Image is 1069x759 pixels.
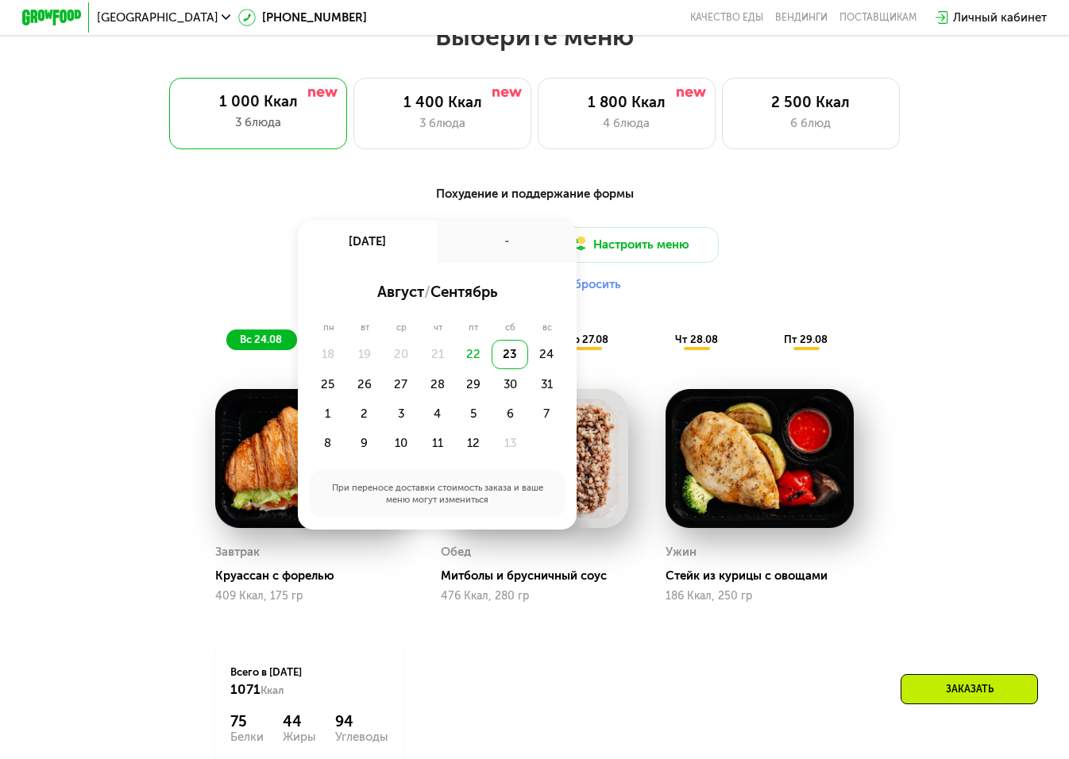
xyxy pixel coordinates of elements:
[230,713,264,730] div: 75
[383,340,419,369] div: 20
[455,369,492,399] div: 29
[441,541,471,563] div: Обед
[441,568,641,584] div: Митболы и брусничный соус
[492,369,528,399] div: 30
[737,94,884,111] div: 2 500 Ккал
[377,283,424,301] span: август
[420,322,456,333] div: чт
[215,541,260,563] div: Завтрак
[675,333,718,345] span: чт 28.08
[283,713,316,730] div: 44
[238,9,367,26] a: [PHONE_NUMBER]
[346,399,383,429] div: 2
[230,731,264,743] div: Белки
[438,221,577,262] div: -
[419,369,456,399] div: 28
[455,429,492,458] div: 12
[492,340,528,369] div: 23
[419,429,456,458] div: 11
[553,94,700,111] div: 1 800 Ккал
[666,590,854,603] div: 186 Ккал, 250 гр
[310,322,348,333] div: пн
[95,185,974,203] div: Похудение и поддержание формы
[48,21,1021,52] h2: Выберите меню
[565,277,621,292] button: Сбросить
[666,568,866,584] div: Стейк из курицы с овощами
[230,681,260,697] span: 1071
[97,12,218,24] span: [GEOGRAPHIC_DATA]
[260,684,284,696] span: Ккал
[441,590,629,603] div: 476 Ккал, 280 гр
[666,541,697,563] div: Ужин
[566,333,608,345] span: ср 27.08
[184,114,333,131] div: 3 блюда
[528,399,565,429] div: 7
[737,114,884,132] div: 6 блюд
[528,340,565,369] div: 24
[528,369,565,399] div: 31
[953,9,1047,26] div: Личный кабинет
[383,399,419,429] div: 3
[335,713,388,730] div: 94
[901,674,1038,704] div: Заказать
[310,429,346,458] div: 8
[230,665,388,698] div: Всего в [DATE]
[839,12,917,24] div: поставщикам
[310,340,346,369] div: 18
[347,322,383,333] div: вт
[283,731,316,743] div: Жиры
[419,340,456,369] div: 21
[492,429,528,458] div: 13
[553,114,700,132] div: 4 блюда
[369,94,516,111] div: 1 400 Ккал
[529,322,565,333] div: вс
[383,369,419,399] div: 27
[690,12,763,24] a: Качество еды
[335,731,388,743] div: Углеводы
[240,333,282,345] span: вс 24.08
[430,283,497,301] span: сентябрь
[215,590,403,603] div: 409 Ккал, 175 гр
[455,340,492,369] div: 22
[346,340,383,369] div: 19
[492,322,529,333] div: сб
[298,221,438,262] div: [DATE]
[310,470,565,518] div: При переносе доставки стоимость заказа и ваше меню могут измениться
[383,429,419,458] div: 10
[383,322,420,333] div: ср
[346,369,383,399] div: 26
[492,399,528,429] div: 6
[310,399,346,429] div: 1
[184,93,333,110] div: 1 000 Ккал
[784,333,828,345] span: пт 29.08
[346,429,383,458] div: 9
[455,399,492,429] div: 5
[369,114,516,132] div: 3 блюда
[215,568,415,584] div: Круассан с форелью
[419,399,456,429] div: 4
[775,12,828,24] a: Вендинги
[540,227,718,263] button: Настроить меню
[424,283,430,301] span: /
[455,322,492,333] div: пт
[310,369,346,399] div: 25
